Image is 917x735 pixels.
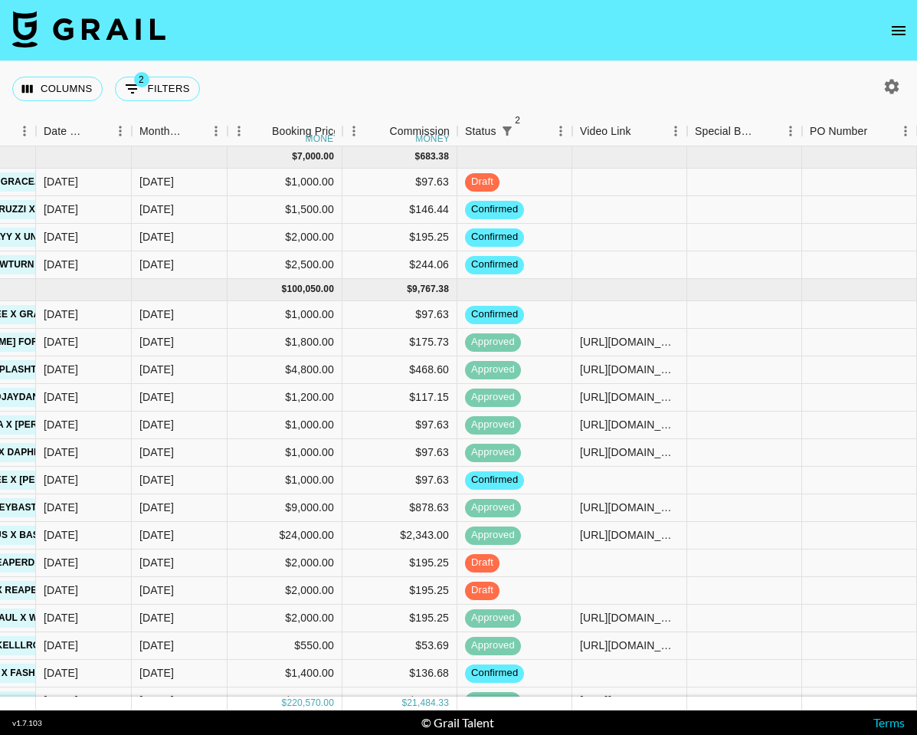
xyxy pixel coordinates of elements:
[496,120,518,142] button: Show filters
[44,307,78,322] div: 8/26/2025
[109,120,132,143] button: Menu
[287,697,334,710] div: 220,570.00
[139,334,174,349] div: Sep '25
[401,697,407,710] div: $
[873,715,905,730] a: Terms
[228,660,342,687] div: $1,400.00
[139,307,174,322] div: Sep '25
[518,120,539,142] button: Sort
[342,412,457,439] div: $97.63
[465,335,521,349] span: approved
[44,389,78,405] div: 7/31/2025
[758,120,779,142] button: Sort
[465,473,524,487] span: confirmed
[139,362,174,377] div: Sep '25
[44,334,78,349] div: 8/24/2025
[44,610,78,625] div: 8/25/2025
[12,77,103,101] button: Select columns
[44,417,78,432] div: 8/21/2025
[465,116,496,146] div: Status
[580,445,679,460] div: https://www.tiktok.com/@daphnunez/video/7553062847962451231
[306,134,340,143] div: money
[228,687,342,715] div: $1,700.00
[139,174,174,189] div: Oct '25
[465,666,524,681] span: confirmed
[297,150,334,163] div: 7,000.00
[580,116,631,146] div: Video Link
[894,120,917,143] button: Menu
[457,116,572,146] div: Status
[342,224,457,251] div: $195.25
[139,445,174,460] div: Sep '25
[36,116,132,146] div: Date Created
[342,439,457,467] div: $97.63
[44,257,78,272] div: 9/24/2025
[342,196,457,224] div: $146.44
[44,638,78,653] div: 8/8/2025
[228,329,342,356] div: $1,800.00
[580,500,679,515] div: https://www.tiktok.com/@keybastos/video/7551936690085022989
[292,150,297,163] div: $
[342,169,457,196] div: $97.63
[228,632,342,660] div: $550.00
[228,439,342,467] div: $1,000.00
[272,116,339,146] div: Booking Price
[465,363,521,377] span: approved
[465,258,524,272] span: confirmed
[228,120,251,143] button: Menu
[282,283,287,296] div: $
[342,251,457,279] div: $244.06
[139,610,174,625] div: Sep '25
[342,550,457,577] div: $195.25
[802,116,917,146] div: PO Number
[44,472,78,487] div: 8/26/2025
[139,202,174,217] div: Oct '25
[580,527,679,543] div: https://www.tiktok.com/@gavinmagnus/video/7550386736413543711
[420,150,449,163] div: 683.38
[183,120,205,142] button: Sort
[465,694,521,708] span: approved
[572,116,687,146] div: Video Link
[282,697,287,710] div: $
[549,120,572,143] button: Menu
[407,283,412,296] div: $
[139,500,174,515] div: Sep '25
[228,196,342,224] div: $1,500.00
[342,632,457,660] div: $53.69
[810,116,867,146] div: PO Number
[465,445,521,460] span: approved
[44,229,78,244] div: 9/18/2025
[228,522,342,550] div: $24,000.00
[342,577,457,605] div: $195.25
[44,555,78,570] div: 8/5/2025
[44,665,78,681] div: 8/29/2025
[87,120,109,142] button: Sort
[134,72,149,87] span: 2
[421,715,494,730] div: © Grail Talent
[415,134,450,143] div: money
[139,665,174,681] div: Sep '25
[342,384,457,412] div: $117.15
[580,389,679,405] div: https://www.tiktok.com/@jaydan.berry/video/7551100176698445086
[368,120,389,142] button: Sort
[228,412,342,439] div: $1,000.00
[342,660,457,687] div: $136.68
[342,687,457,715] div: $165.96
[465,202,524,217] span: confirmed
[465,230,524,244] span: confirmed
[44,527,78,543] div: 7/31/2025
[44,500,78,515] div: 7/21/2025
[412,283,449,296] div: 9,767.38
[139,527,174,543] div: Sep '25
[883,15,914,46] button: open drawer
[205,120,228,143] button: Menu
[44,174,78,189] div: 8/25/2025
[139,582,174,598] div: Sep '25
[139,638,174,653] div: Sep '25
[580,610,679,625] div: https://www.tiktok.com/@taylorjoypaul/video/7550322588740767032
[510,113,526,128] span: 2
[228,494,342,522] div: $9,000.00
[580,693,679,708] div: https://www.tiktok.com/@jaydan.berry/video/7546607459180350751?_t=ZP-8zTXi6WDyv8&_r=1
[779,120,802,143] button: Menu
[695,116,758,146] div: Special Booking Type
